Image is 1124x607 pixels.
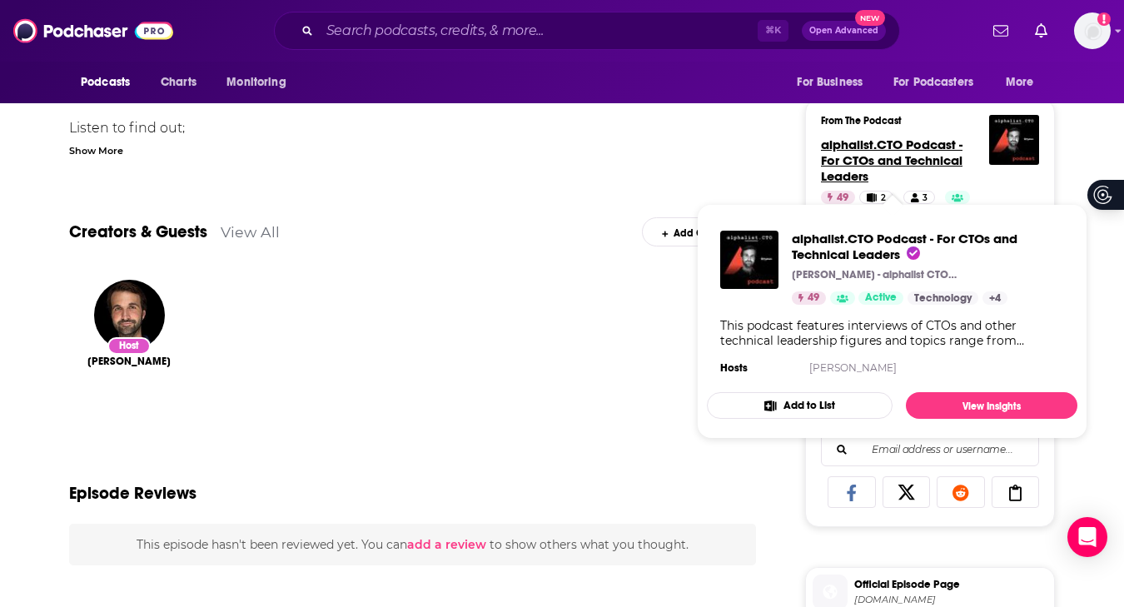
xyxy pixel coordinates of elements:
button: open menu [994,67,1055,98]
div: Open Intercom Messenger [1067,517,1107,557]
div: This podcast features interviews of CTOs and other technical leadership figures and topics range ... [720,318,1064,348]
span: alphalist.com [854,594,1047,606]
button: open menu [883,67,997,98]
span: 49 [808,290,819,306]
span: 2 [881,190,886,206]
span: [PERSON_NAME] [87,355,171,368]
div: Host [107,337,151,355]
div: Add Creators [642,217,756,246]
span: Official Episode Page [854,577,1047,592]
img: alphalist.CTO Podcast - For CTOs and Technical Leaders [989,115,1039,165]
button: Add to List [707,392,893,419]
img: Tobias Schlottke [94,280,165,351]
span: ⌘ K [758,20,788,42]
img: alphalist.CTO Podcast - For CTOs and Technical Leaders [720,231,778,289]
span: Logged in as carolinejames [1074,12,1111,49]
a: Technology [908,291,978,305]
a: 49 [821,191,855,204]
span: Charts [161,71,196,94]
a: Tobias Schlottke [87,355,171,368]
a: Charts [150,67,206,98]
a: [PERSON_NAME] [809,361,897,374]
a: View All [221,223,280,241]
button: open menu [215,67,307,98]
a: Share on Facebook [828,476,876,508]
span: For Podcasters [893,71,973,94]
a: alphalist.CTO Podcast - For CTOs and Technical Leaders [792,231,1064,262]
input: Email address or username... [835,434,1025,465]
div: Search podcasts, credits, & more... [274,12,900,50]
a: 49 [792,291,826,305]
div: Search followers [821,433,1039,466]
span: More [1006,71,1034,94]
a: Active [858,291,903,305]
h4: Hosts [720,361,748,375]
span: This episode hasn't been reviewed yet. You can to show others what you thought. [137,537,689,552]
span: 3 [923,190,928,206]
span: Open Advanced [809,27,878,35]
a: 2 [859,191,893,204]
h3: From The Podcast [821,115,1026,127]
a: alphalist.CTO Podcast - For CTOs and Technical Leaders [821,137,962,184]
button: open menu [69,67,152,98]
svg: Add a profile image [1097,12,1111,26]
img: Podchaser - Follow, Share and Rate Podcasts [13,15,173,47]
span: alphalist.CTO Podcast - For CTOs and Technical Leaders [792,231,1017,262]
a: Show notifications dropdown [987,17,1015,45]
a: View Insights [906,392,1077,419]
p: [PERSON_NAME] - alphalist CTO Podcast [792,268,958,281]
span: For Business [797,71,863,94]
button: add a review [407,535,486,554]
button: open menu [785,67,883,98]
a: Share on Reddit [937,476,985,508]
button: Open AdvancedNew [802,21,886,41]
span: Monitoring [226,71,286,94]
a: Copy Link [992,476,1040,508]
input: Search podcasts, credits, & more... [320,17,758,44]
button: Show profile menu [1074,12,1111,49]
span: 49 [837,190,848,206]
span: New [855,10,885,26]
img: User Profile [1074,12,1111,49]
a: Share on X/Twitter [883,476,931,508]
h3: Episode Reviews [69,483,196,504]
span: Podcasts [81,71,130,94]
a: Creators & Guests [69,221,207,242]
a: Show notifications dropdown [1028,17,1054,45]
span: Active [865,290,897,306]
a: +4 [982,291,1007,305]
a: 3 [903,191,935,204]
